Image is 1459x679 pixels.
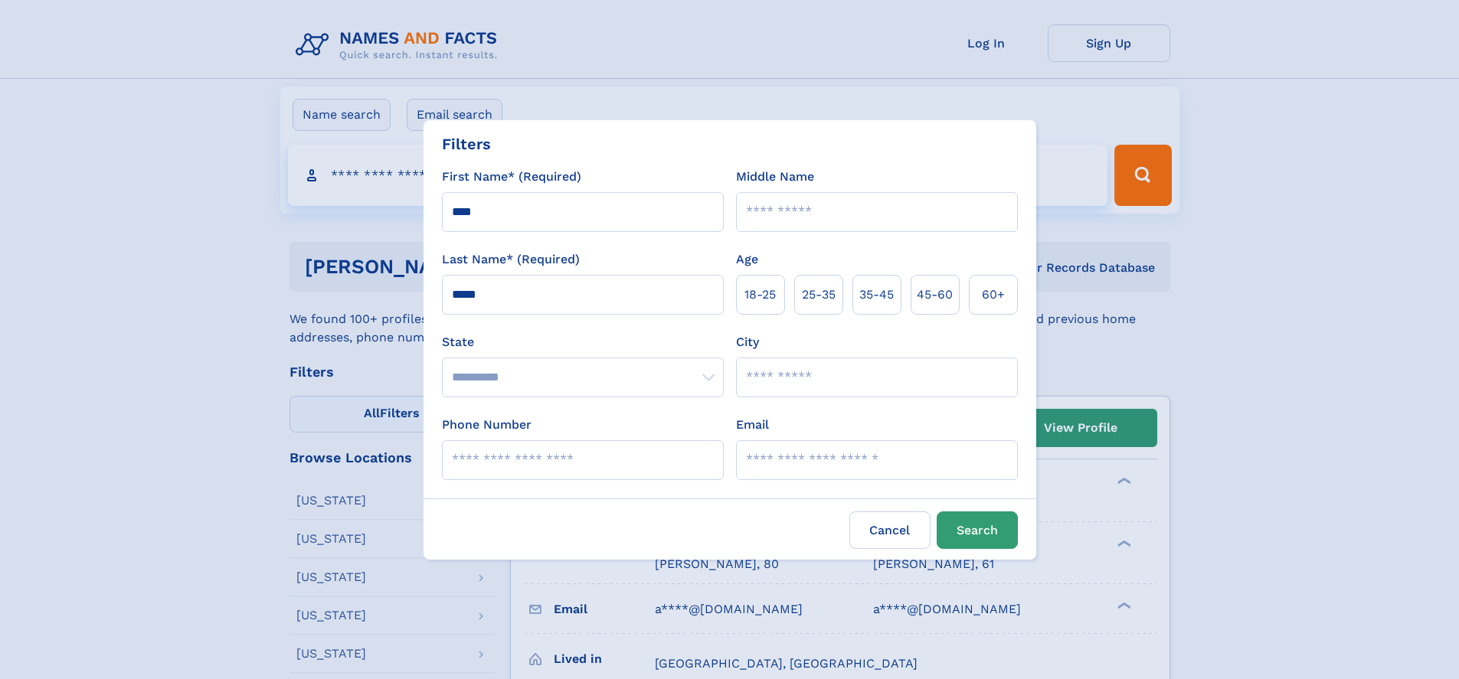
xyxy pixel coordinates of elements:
[442,416,532,434] label: Phone Number
[736,168,814,186] label: Middle Name
[736,416,769,434] label: Email
[736,250,758,269] label: Age
[442,250,580,269] label: Last Name* (Required)
[736,333,759,351] label: City
[982,286,1005,304] span: 60+
[802,286,836,304] span: 25‑35
[917,286,953,304] span: 45‑60
[744,286,776,304] span: 18‑25
[849,511,931,549] label: Cancel
[937,511,1018,549] button: Search
[442,333,724,351] label: State
[859,286,894,304] span: 35‑45
[442,132,491,155] div: Filters
[442,168,581,186] label: First Name* (Required)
